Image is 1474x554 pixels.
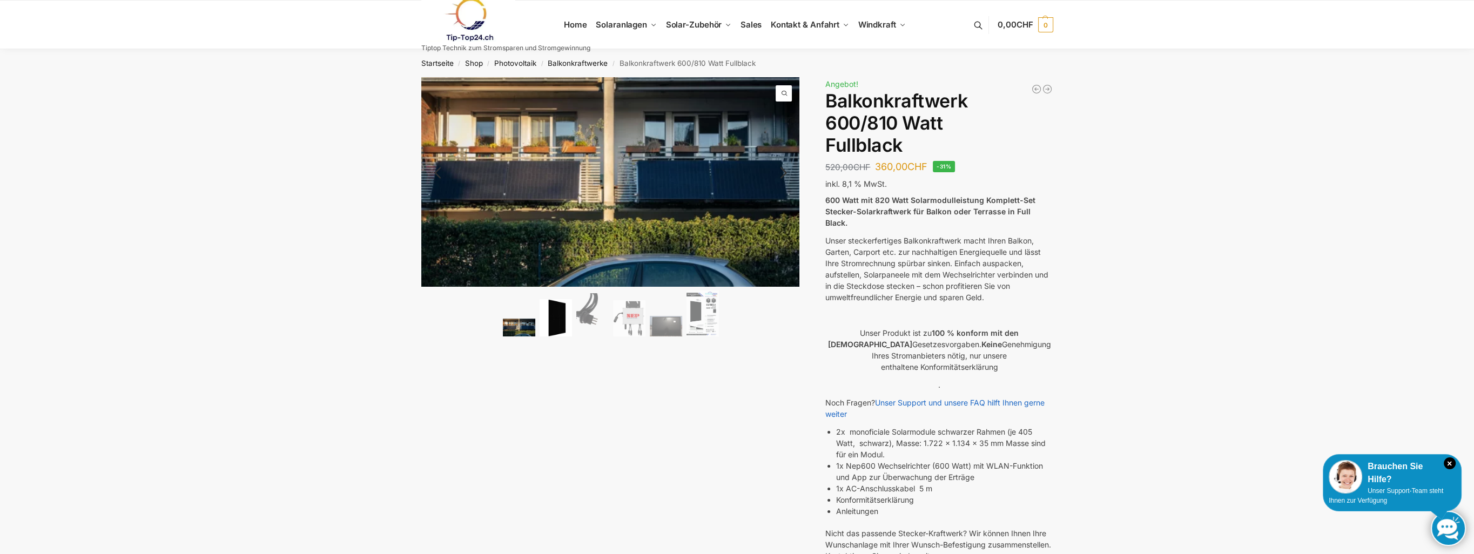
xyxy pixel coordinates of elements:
li: 1x AC-Anschlusskabel 5 m [836,483,1053,494]
a: Solaranlagen [591,1,661,49]
span: Unser Support-Team steht Ihnen zur Verfügung [1329,487,1443,504]
p: Unser steckerfertiges Balkonkraftwerk macht Ihren Balkon, Garten, Carport etc. zur nachhaltigen E... [825,235,1053,303]
p: Unser Produkt ist zu Gesetzesvorgaben. Genehmigung Ihres Stromanbieters nötig, nur unsere enthalt... [825,327,1053,373]
span: Solaranlagen [596,19,647,30]
img: Balkonkraftwerk 600/810 Watt Fullblack – Bild 6 [686,290,719,336]
span: CHF [1017,19,1033,30]
a: Kontakt & Anfahrt [766,1,853,49]
bdi: 520,00 [825,162,870,172]
span: Sales [741,19,762,30]
span: 0,00 [998,19,1033,30]
a: Balkonkraftwerk 405/600 Watt erweiterbar [1042,84,1053,94]
span: CHF [853,162,870,172]
p: Noch Fragen? [825,397,1053,420]
a: 0,00CHF 0 [998,9,1053,41]
span: inkl. 8,1 % MwSt. [825,179,887,188]
span: CHF [907,161,927,172]
a: Unser Support und unsere FAQ hilft Ihnen gerne weiter [825,398,1045,418]
strong: Keine [981,340,1001,349]
img: Balkonkraftwerk 600/810 Watt Fullblack 3 [799,77,1179,511]
li: Konformitätserklärung [836,494,1053,505]
img: Customer service [1329,460,1362,494]
span: / [483,59,494,68]
a: Windkraft [853,1,910,49]
span: / [454,59,465,68]
img: TommaTech Vorderseite [540,299,572,336]
strong: 600 Watt mit 820 Watt Solarmodulleistung Komplett-Set Stecker-Solarkraftwerk für Balkon oder Terr... [825,195,1035,227]
p: . [825,379,1053,390]
img: 2 Balkonkraftwerke [503,319,535,336]
li: 2x monoficiale Solarmodule schwarzer Rahmen (je 405 Watt, schwarz), Masse: 1.722 x 1.134 x 35 mm ... [836,426,1053,460]
span: Solar-Zubehör [666,19,722,30]
nav: Breadcrumb [402,49,1072,77]
a: Shop [465,59,483,67]
a: Startseite [421,59,454,67]
div: Brauchen Sie Hilfe? [1329,460,1456,486]
bdi: 360,00 [875,161,927,172]
i: Schließen [1444,457,1456,469]
li: 1x Nep600 Wechselrichter (600 Watt) mit WLAN-Funktion und App zur Überwachung der Erträge [836,460,1053,483]
img: NEP 800 Drosselbar auf 600 Watt [613,300,645,336]
a: Balkonkraftwerk 445/600 Watt Bificial [1031,84,1042,94]
span: Windkraft [858,19,896,30]
span: 0 [1038,17,1053,32]
li: Anleitungen [836,505,1053,517]
img: Anschlusskabel-3meter_schweizer-stecker [576,293,609,336]
a: Sales [736,1,766,49]
span: / [608,59,619,68]
img: Balkonkraftwerk 600/810 Watt Fullblack – Bild 5 [650,316,682,336]
span: Angebot! [825,79,858,89]
strong: 100 % konform mit den [DEMOGRAPHIC_DATA] [827,328,1019,349]
h1: Balkonkraftwerk 600/810 Watt Fullblack [825,90,1053,156]
span: -31% [933,161,955,172]
span: Kontakt & Anfahrt [771,19,839,30]
a: Photovoltaik [494,59,536,67]
p: Tiptop Technik zum Stromsparen und Stromgewinnung [421,45,590,51]
span: / [536,59,548,68]
a: Solar-Zubehör [661,1,736,49]
a: Balkonkraftwerke [548,59,608,67]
